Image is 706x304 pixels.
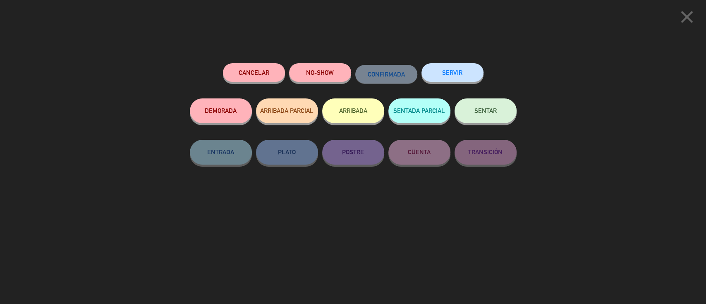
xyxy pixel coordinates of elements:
[289,63,351,82] button: NO-SHOW
[223,63,285,82] button: Cancelar
[474,107,497,114] span: SENTAR
[355,65,417,84] button: CONFIRMADA
[260,107,314,114] span: ARRIBADA PARCIAL
[388,140,450,165] button: CUENTA
[256,140,318,165] button: PLATO
[674,6,700,31] button: close
[388,98,450,123] button: SENTADA PARCIAL
[190,140,252,165] button: ENTRADA
[455,98,517,123] button: SENTAR
[190,98,252,123] button: DEMORADA
[322,98,384,123] button: ARRIBADA
[322,140,384,165] button: POSTRE
[256,98,318,123] button: ARRIBADA PARCIAL
[421,63,483,82] button: SERVIR
[677,7,697,27] i: close
[455,140,517,165] button: TRANSICIÓN
[368,71,405,78] span: CONFIRMADA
